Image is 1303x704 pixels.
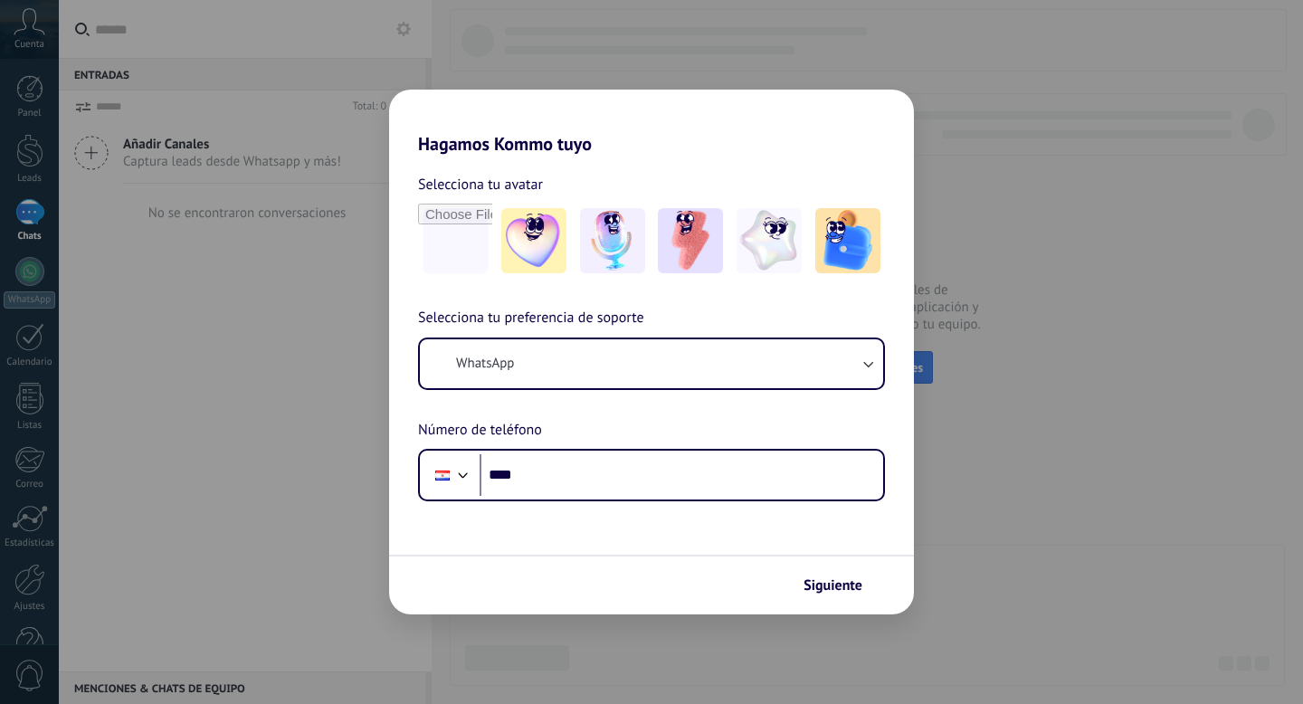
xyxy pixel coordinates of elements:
[804,579,862,592] span: Siguiente
[425,456,460,494] div: Paraguay: + 595
[501,208,566,273] img: -1.jpeg
[815,208,880,273] img: -5.jpeg
[420,339,883,388] button: WhatsApp
[418,173,543,196] span: Selecciona tu avatar
[389,90,914,155] h2: Hagamos Kommo tuyo
[795,570,887,601] button: Siguiente
[456,355,514,373] span: WhatsApp
[580,208,645,273] img: -2.jpeg
[418,419,542,442] span: Número de teléfono
[658,208,723,273] img: -3.jpeg
[737,208,802,273] img: -4.jpeg
[418,307,644,330] span: Selecciona tu preferencia de soporte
